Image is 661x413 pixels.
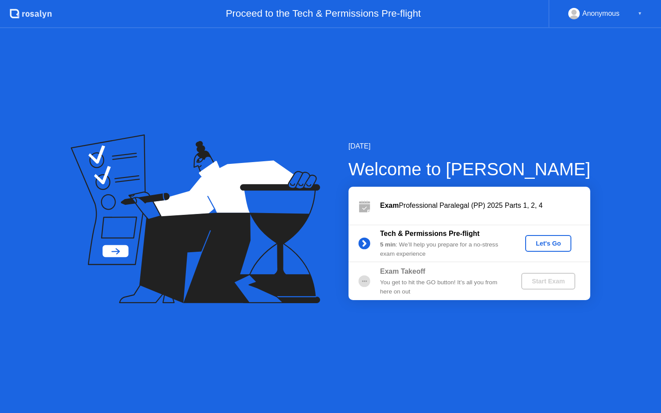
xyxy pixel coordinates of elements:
div: You get to hit the GO button! It’s all you from here on out [380,278,507,296]
div: Let's Go [529,240,568,247]
div: Professional Paralegal (PP) 2025 Parts 1, 2, 4 [380,200,590,211]
div: : We’ll help you prepare for a no-stress exam experience [380,240,507,258]
div: Welcome to [PERSON_NAME] [349,156,591,182]
button: Let's Go [525,235,571,252]
div: Start Exam [525,278,572,285]
b: Exam Takeoff [380,268,425,275]
b: Exam [380,202,399,209]
button: Start Exam [521,273,575,290]
b: 5 min [380,241,396,248]
div: [DATE] [349,141,591,152]
div: Anonymous [582,8,620,19]
div: ▼ [638,8,642,19]
b: Tech & Permissions Pre-flight [380,230,479,237]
